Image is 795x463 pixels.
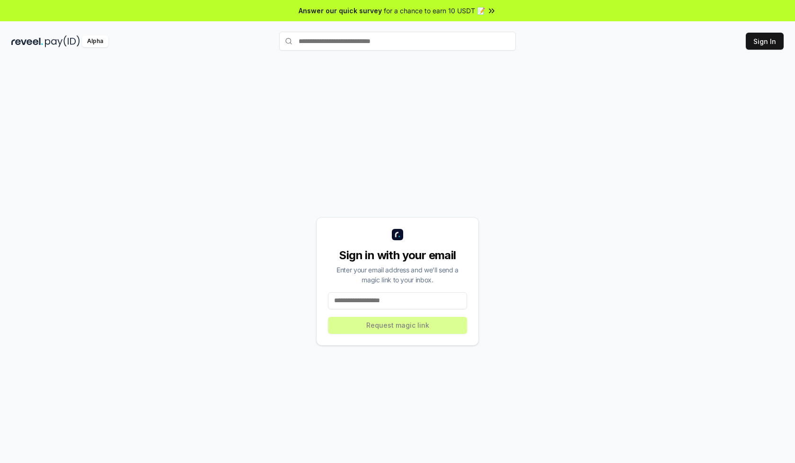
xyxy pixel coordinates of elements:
[384,6,485,16] span: for a chance to earn 10 USDT 📝
[45,35,80,47] img: pay_id
[328,265,467,285] div: Enter your email address and we’ll send a magic link to your inbox.
[11,35,43,47] img: reveel_dark
[82,35,108,47] div: Alpha
[299,6,382,16] span: Answer our quick survey
[328,248,467,263] div: Sign in with your email
[392,229,403,240] img: logo_small
[746,33,784,50] button: Sign In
